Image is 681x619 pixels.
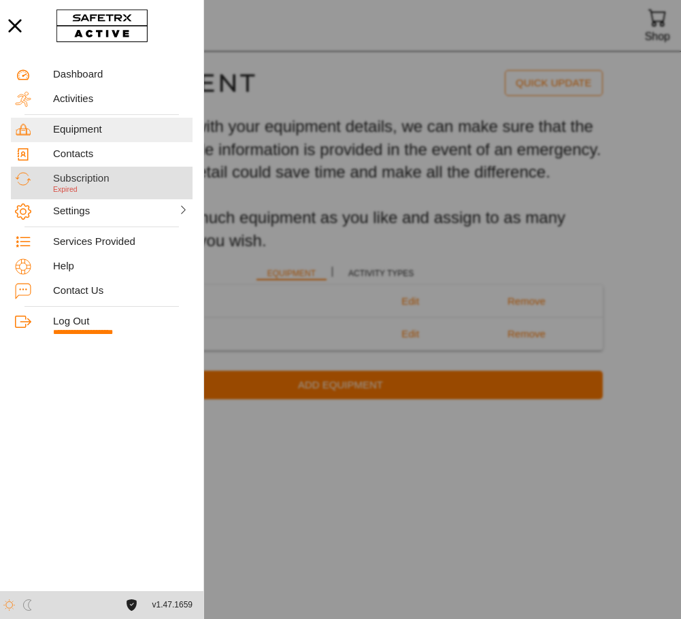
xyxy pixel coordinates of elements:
div: Help [53,260,188,272]
div: Contacts [53,148,188,160]
img: ContactUs.svg [15,283,31,299]
button: v1.47.1659 [144,594,201,616]
a: License Agreement [122,599,141,611]
img: ModeLight.svg [3,599,15,611]
img: Equipment.svg [15,122,31,138]
div: Services Provided [53,235,188,248]
img: ModeDark.svg [22,599,33,611]
div: Contact Us [53,284,188,297]
div: Dashboard [53,68,188,80]
img: Subscription.svg [15,171,31,187]
div: Log Out [53,315,188,327]
div: Settings [53,205,118,217]
div: Activities [53,93,188,105]
div: Equipment [53,123,188,135]
span: Expired [53,185,78,193]
img: Help.svg [15,258,31,275]
span: v1.47.1659 [152,598,193,612]
div: Subscription [53,172,188,184]
img: Activities.svg [15,91,31,107]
